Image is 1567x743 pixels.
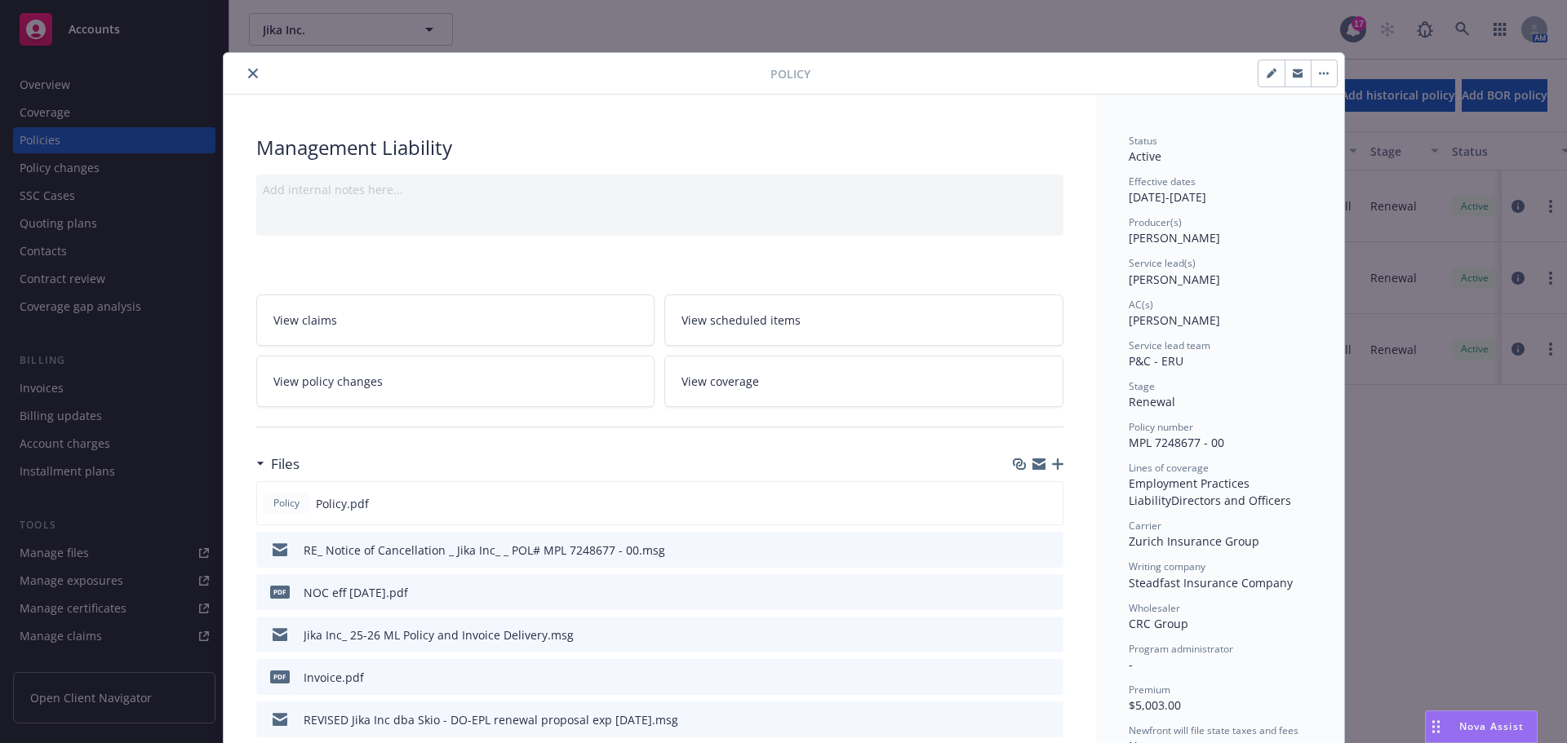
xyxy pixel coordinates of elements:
span: MPL 7248677 - 00 [1129,435,1224,450]
span: [PERSON_NAME] [1129,230,1220,245]
span: Writing company [1129,559,1205,573]
span: [PERSON_NAME] [1129,312,1220,328]
span: Renewal [1129,394,1175,409]
span: pdf [270,670,290,683]
span: Nova Assist [1459,719,1524,733]
span: P&C - ERU [1129,353,1183,369]
span: Carrier [1129,519,1161,533]
button: Nova Assist [1425,710,1538,743]
span: Stage [1129,379,1155,393]
a: View claims [256,294,655,346]
span: View claims [273,312,337,329]
a: View policy changes [256,356,655,407]
span: Policy number [1129,420,1193,434]
span: View policy changes [273,373,383,390]
span: View scheduled items [681,312,801,329]
h3: Files [271,453,300,475]
span: Policy [770,65,810,82]
button: download file [1016,626,1029,643]
div: RE_ Notice of Cancellation _ Jika Inc_ _ POL# MPL 7248677 - 00.msg [304,542,665,559]
div: Invoice.pdf [304,669,364,686]
div: Drag to move [1426,711,1446,742]
span: Policy.pdf [316,495,369,512]
div: Jika Inc_ 25-26 ML Policy and Invoice Delivery.msg [304,626,574,643]
span: Employment Practices Liability [1129,475,1253,508]
span: AC(s) [1129,298,1153,312]
button: download file [1015,495,1028,512]
span: Wholesaler [1129,601,1180,615]
div: NOC eff [DATE].pdf [304,584,408,601]
span: [PERSON_NAME] [1129,272,1220,287]
span: Program administrator [1129,642,1233,656]
span: Premium [1129,683,1170,697]
span: Status [1129,134,1157,148]
span: CRC Group [1129,616,1188,631]
button: download file [1016,711,1029,728]
button: download file [1016,542,1029,559]
div: Files [256,453,300,475]
span: Policy [270,496,303,511]
a: View coverage [664,356,1063,407]
span: $5,003.00 [1129,697,1181,713]
a: View scheduled items [664,294,1063,346]
span: Steadfast Insurance Company [1129,575,1293,590]
button: preview file [1042,584,1057,601]
button: preview file [1041,495,1056,512]
button: preview file [1042,542,1057,559]
span: Directors and Officers [1171,493,1291,508]
span: Service lead(s) [1129,256,1196,270]
span: - [1129,657,1133,672]
button: preview file [1042,669,1057,686]
button: download file [1016,669,1029,686]
span: Effective dates [1129,175,1196,188]
span: Newfront will file state taxes and fees [1129,723,1298,737]
div: Management Liability [256,134,1063,161]
span: Active [1129,148,1161,164]
div: Add internal notes here... [263,181,1057,198]
div: REVISED Jika Inc dba Skio - DO-EPL renewal proposal exp [DATE].msg [304,711,678,728]
span: Lines of coverage [1129,461,1209,475]
button: preview file [1042,626,1057,643]
span: Service lead team [1129,338,1210,352]
div: [DATE] - [DATE] [1129,175,1312,206]
span: Zurich Insurance Group [1129,533,1259,549]
button: download file [1016,584,1029,601]
span: pdf [270,586,290,598]
span: View coverage [681,373,759,390]
button: close [243,64,263,83]
span: Producer(s) [1129,215,1182,229]
button: preview file [1042,711,1057,728]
